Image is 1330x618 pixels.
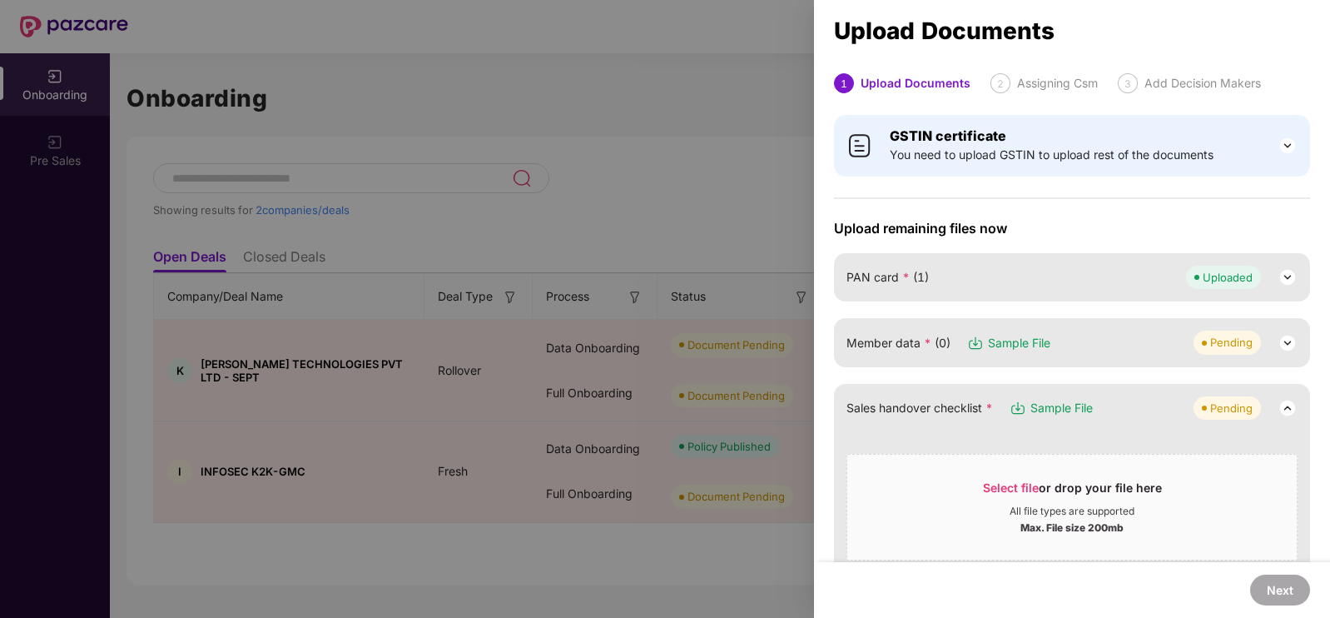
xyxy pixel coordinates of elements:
span: Upload remaining files now [834,220,1310,237]
div: All file types are supported [1010,505,1134,518]
span: You need to upload GSTIN to upload rest of the documents [890,146,1213,164]
img: svg+xml;base64,PHN2ZyB3aWR0aD0iMTYiIGhlaWdodD0iMTciIHZpZXdCb3g9IjAgMCAxNiAxNyIgZmlsbD0ibm9uZSIgeG... [967,335,984,351]
img: svg+xml;base64,PHN2ZyB3aWR0aD0iMjQiIGhlaWdodD0iMjQiIHZpZXdCb3g9IjAgMCAyNCAyNCIgZmlsbD0ibm9uZSIgeG... [1278,267,1298,287]
img: svg+xml;base64,PHN2ZyB3aWR0aD0iMjQiIGhlaWdodD0iMjQiIHZpZXdCb3g9IjAgMCAyNCAyNCIgZmlsbD0ibm9uZSIgeG... [1278,398,1298,418]
div: Pending [1210,400,1253,416]
div: Max. File size 200mb [1020,518,1124,535]
div: Pending [1210,334,1253,351]
span: PAN card (1) [846,268,929,287]
span: 2 [997,77,1004,90]
span: Member data (0) [846,334,950,352]
span: 3 [1124,77,1131,90]
b: GSTIN certificate [890,127,1006,144]
div: Upload Documents [834,22,1310,40]
img: svg+xml;base64,PHN2ZyB3aWR0aD0iMjQiIGhlaWdodD0iMjQiIHZpZXdCb3g9IjAgMCAyNCAyNCIgZmlsbD0ibm9uZSIgeG... [1278,333,1298,353]
div: Assigning Csm [1017,73,1098,93]
span: Sales handover checklist [846,399,993,417]
button: Next [1250,575,1310,606]
div: Add Decision Makers [1144,73,1261,93]
span: Sample File [1030,399,1093,417]
div: Uploaded [1203,269,1253,286]
div: or drop your file here [983,480,1162,505]
img: svg+xml;base64,PHN2ZyB4bWxucz0iaHR0cDovL3d3dy53My5vcmcvMjAwMC9zdmciIHdpZHRoPSI0MCIgaGVpZ2h0PSI0MC... [846,132,873,159]
span: 1 [841,77,847,90]
span: Select file [983,481,1039,495]
img: svg+xml;base64,PHN2ZyB3aWR0aD0iMTYiIGhlaWdodD0iMTciIHZpZXdCb3g9IjAgMCAxNiAxNyIgZmlsbD0ibm9uZSIgeG... [1010,400,1026,416]
img: svg+xml;base64,PHN2ZyB3aWR0aD0iMjQiIGhlaWdodD0iMjQiIHZpZXdCb3g9IjAgMCAyNCAyNCIgZmlsbD0ibm9uZSIgeG... [1278,136,1298,156]
span: Select fileor drop your file hereAll file types are supportedMax. File size 200mb [847,467,1297,547]
div: Upload Documents [861,73,970,93]
span: Sample File [988,334,1050,352]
